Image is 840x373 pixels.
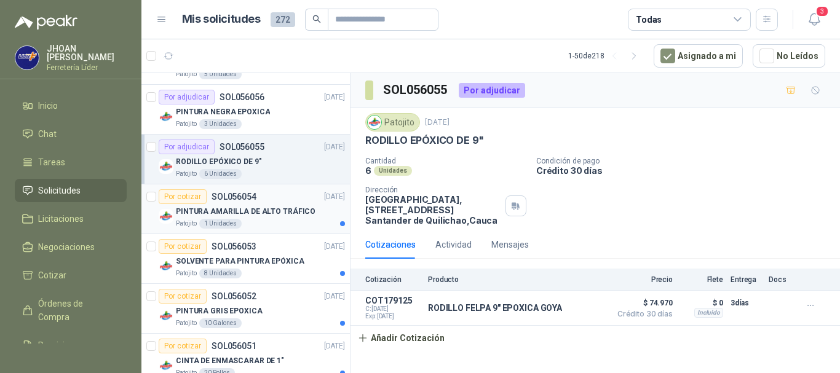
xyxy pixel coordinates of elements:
[611,275,673,284] p: Precio
[159,358,173,373] img: Company Logo
[15,15,77,29] img: Logo peakr
[15,179,127,202] a: Solicitudes
[680,275,723,284] p: Flete
[176,355,284,367] p: CINTA DE ENMASCARAR DE 1"
[199,269,242,278] div: 8 Unidades
[38,339,84,352] span: Remisiones
[324,141,345,153] p: [DATE]
[374,166,412,176] div: Unidades
[199,119,242,129] div: 3 Unidades
[435,238,472,251] div: Actividad
[199,169,242,179] div: 6 Unidades
[212,192,256,201] p: SOL056054
[199,219,242,229] div: 1 Unidades
[15,264,127,287] a: Cotizar
[15,151,127,174] a: Tareas
[803,9,825,31] button: 3
[220,143,264,151] p: SOL056055
[141,135,350,184] a: Por adjudicarSOL056055[DATE] Company LogoRODILLO EPÓXICO DE 9"Patojito6 Unidades
[176,305,263,317] p: PINTURA GRIS EPOXICA
[324,92,345,103] p: [DATE]
[753,44,825,68] button: No Leídos
[176,206,315,218] p: PINTURA AMARILLA DE ALTO TRÁFICO
[212,342,256,350] p: SOL056051
[428,275,604,284] p: Producto
[365,313,421,320] span: Exp: [DATE]
[324,291,345,302] p: [DATE]
[365,134,484,147] p: RODILLO EPÓXICO DE 9"
[365,113,420,132] div: Patojito
[176,169,197,179] p: Patojito
[271,12,295,27] span: 272
[731,275,761,284] p: Entrega
[428,303,562,313] p: RODILLO FELPA 9" EPOXICA GOYA
[769,275,793,284] p: Docs
[15,334,127,357] a: Remisiones
[365,165,371,176] p: 6
[15,235,127,259] a: Negociaciones
[38,127,57,141] span: Chat
[38,240,95,254] span: Negociaciones
[47,44,127,61] p: JHOAN [PERSON_NAME]
[15,122,127,146] a: Chat
[159,139,215,154] div: Por adjudicar
[368,116,381,129] img: Company Logo
[176,106,270,118] p: PINTURA NEGRA EPOXICA
[636,13,662,26] div: Todas
[220,93,264,101] p: SOL056056
[611,296,673,310] span: $ 74.970
[141,184,350,234] a: Por cotizarSOL056054[DATE] Company LogoPINTURA AMARILLA DE ALTO TRÁFICOPatojito1 Unidades
[159,289,207,304] div: Por cotizar
[568,46,644,66] div: 1 - 50 de 218
[536,165,835,176] p: Crédito 30 días
[47,64,127,71] p: Ferretería Líder
[38,184,81,197] span: Solicitudes
[182,10,261,28] h1: Mis solicitudes
[365,186,501,194] p: Dirección
[365,194,501,226] p: [GEOGRAPHIC_DATA], [STREET_ADDRESS] Santander de Quilichao , Cauca
[38,269,66,282] span: Cotizar
[365,275,421,284] p: Cotización
[141,284,350,334] a: Por cotizarSOL056052[DATE] Company LogoPINTURA GRIS EPOXICAPatojito10 Galones
[536,157,835,165] p: Condición de pago
[815,6,829,17] span: 3
[176,269,197,278] p: Patojito
[199,69,242,79] div: 5 Unidades
[38,99,58,112] span: Inicio
[212,242,256,251] p: SOL056053
[141,234,350,284] a: Por cotizarSOL056053[DATE] Company LogoSOLVENTE PARA PINTURA EPÓXICAPatojito8 Unidades
[324,340,345,352] p: [DATE]
[176,219,197,229] p: Patojito
[176,119,197,129] p: Patojito
[324,191,345,203] p: [DATE]
[611,310,673,318] span: Crédito 30 días
[212,292,256,300] p: SOL056052
[199,318,242,328] div: 10 Galones
[694,308,723,318] div: Incluido
[38,155,65,169] span: Tareas
[159,109,173,124] img: Company Logo
[176,318,197,328] p: Patojito
[15,94,127,117] a: Inicio
[15,46,39,69] img: Company Logo
[459,83,525,98] div: Por adjudicar
[312,15,321,23] span: search
[731,296,761,310] p: 3 días
[351,326,451,350] button: Añadir Cotización
[159,209,173,224] img: Company Logo
[383,80,449,100] h3: SOL056055
[159,90,215,104] div: Por adjudicar
[159,189,207,204] div: Por cotizar
[38,297,115,324] span: Órdenes de Compra
[15,292,127,329] a: Órdenes de Compra
[159,308,173,323] img: Company Logo
[425,117,450,128] p: [DATE]
[365,238,416,251] div: Cotizaciones
[15,207,127,230] a: Licitaciones
[365,296,421,305] p: COT179125
[654,44,743,68] button: Asignado a mi
[324,241,345,253] p: [DATE]
[159,159,173,174] img: Company Logo
[680,296,723,310] p: $ 0
[159,239,207,254] div: Por cotizar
